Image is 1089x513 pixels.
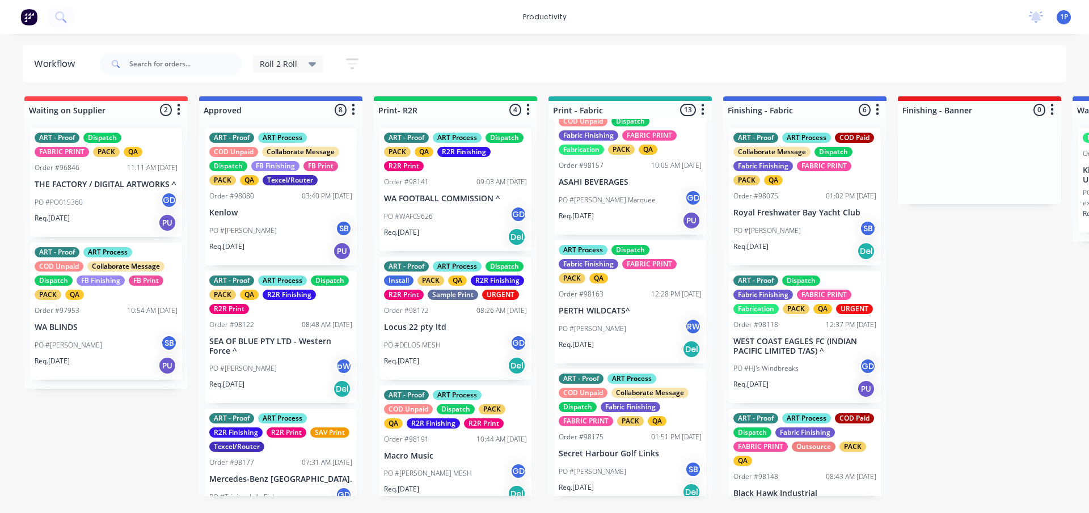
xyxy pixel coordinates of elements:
[733,320,778,330] div: Order #98118
[814,147,852,157] div: Dispatch
[782,413,831,423] div: ART Process
[209,275,254,286] div: ART - Proof
[797,290,851,300] div: FABRIC PRINT
[517,9,572,26] div: productivity
[559,432,603,442] div: Order #98175
[733,456,752,466] div: QA
[384,177,429,187] div: Order #98141
[826,320,876,330] div: 12:37 PM [DATE]
[384,468,472,478] p: PO #[PERSON_NAME] MESH
[384,227,419,238] p: Req. [DATE]
[384,306,429,316] div: Order #98172
[161,192,178,209] div: GD
[379,128,531,251] div: ART - ProofART ProcessDispatchPACKQAR2R FinishingR2R PrintOrder #9814109:03 AM [DATE]WA FOOTBALL ...
[508,228,526,246] div: Del
[333,242,351,260] div: PU
[129,53,242,75] input: Search for orders...
[651,289,702,299] div: 12:28 PM [DATE]
[559,145,604,155] div: Fabrication
[775,427,835,438] div: Fabric Finishing
[782,133,831,143] div: ART Process
[384,161,424,171] div: R2R Print
[384,211,433,222] p: PO #WAFC5626
[559,416,613,426] div: FABRIC PRINT
[559,374,603,384] div: ART - Proof
[65,290,84,300] div: QA
[209,191,254,201] div: Order #98080
[384,323,527,332] p: Locus 22 pty ltd
[559,467,626,477] p: PO #[PERSON_NAME]
[839,442,866,452] div: PACK
[335,220,352,237] div: SB
[384,275,413,286] div: Install
[559,289,603,299] div: Order #98163
[733,413,778,423] div: ART - Proof
[30,243,182,380] div: ART - ProofART ProcessCOD UnpaidCollaborate MessageDispatchFB FinishingFB PrintPACKQAOrder #97953...
[733,226,801,236] p: PO #[PERSON_NAME]
[859,220,876,237] div: SB
[685,461,702,478] div: SB
[611,245,649,255] div: Dispatch
[508,357,526,375] div: Del
[651,160,702,171] div: 10:05 AM [DATE]
[729,271,881,404] div: ART - ProofDispatchFabric FinishingFABRIC PRINTFabricationPACKQAURGENTOrder #9811812:37 PM [DATE]...
[127,163,178,173] div: 11:11 AM [DATE]
[733,304,779,314] div: Fabrication
[448,275,467,286] div: QA
[240,175,259,185] div: QA
[384,404,433,414] div: COD Unpaid
[34,57,81,71] div: Workflow
[622,259,677,269] div: FABRIC PRINT
[601,402,660,412] div: Fabric Finishing
[35,340,102,350] p: PO #[PERSON_NAME]
[93,147,120,157] div: PACK
[209,337,352,356] p: SEA OF BLUE PTY LTD - Western Force ^
[476,306,527,316] div: 08:26 AM [DATE]
[30,128,182,237] div: ART - ProofDispatchFABRIC PRINTPACKQAOrder #9684611:11 AM [DATE]THE FACTORY / DIGITAL ARTWORKS ^P...
[35,147,89,157] div: FABRIC PRINT
[302,457,352,468] div: 07:31 AM [DATE]
[733,363,799,374] p: PO #HJ's Windbreaks
[482,290,519,300] div: URGENT
[733,241,769,252] p: Req. [DATE]
[813,304,832,314] div: QA
[124,147,142,157] div: QA
[476,434,527,444] div: 10:44 AM [DATE]
[782,275,820,286] div: Dispatch
[733,489,876,498] p: Black Hawk Industrial
[559,482,594,493] p: Req. [DATE]
[384,194,527,203] p: WA FOOTBALL COMMISSION ^
[310,427,349,438] div: SAV Print
[267,427,306,438] div: R2R Print
[733,208,876,218] p: Royal Freshwater Bay Yacht Club
[379,385,531,508] div: ART - ProofART ProcessCOD UnpaidDispatchPACKQAR2R FinishingR2R PrintOrder #9819110:44 AM [DATE]Ma...
[127,306,178,316] div: 10:54 AM [DATE]
[335,486,352,503] div: GD
[384,340,441,350] p: PO #DELOS MESH
[83,133,121,143] div: Dispatch
[87,261,164,272] div: Collaborate Message
[682,483,700,501] div: Del
[35,197,83,207] p: PO #PO015360
[559,449,702,459] p: Secret Harbour Golf Links
[433,133,482,143] div: ART Process
[433,261,482,272] div: ART Process
[311,275,349,286] div: Dispatch
[733,191,778,201] div: Order #98075
[209,290,236,300] div: PACK
[559,388,607,398] div: COD Unpaid
[205,128,357,265] div: ART - ProofART ProcessCOD UnpaidCollaborate MessageDispatchFB FinishingFB PrintPACKQATexcel/Route...
[258,413,307,423] div: ART Process
[685,318,702,335] div: RW
[407,418,460,429] div: R2R Finishing
[251,161,299,171] div: FB Finishing
[510,463,527,480] div: GD
[302,191,352,201] div: 03:40 PM [DATE]
[685,189,702,206] div: GD
[161,334,178,351] div: SB
[733,379,769,389] p: Req. [DATE]
[384,390,429,400] div: ART - Proof
[209,320,254,330] div: Order #98122
[611,388,689,398] div: Collaborate Message
[209,442,264,452] div: Texcel/Router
